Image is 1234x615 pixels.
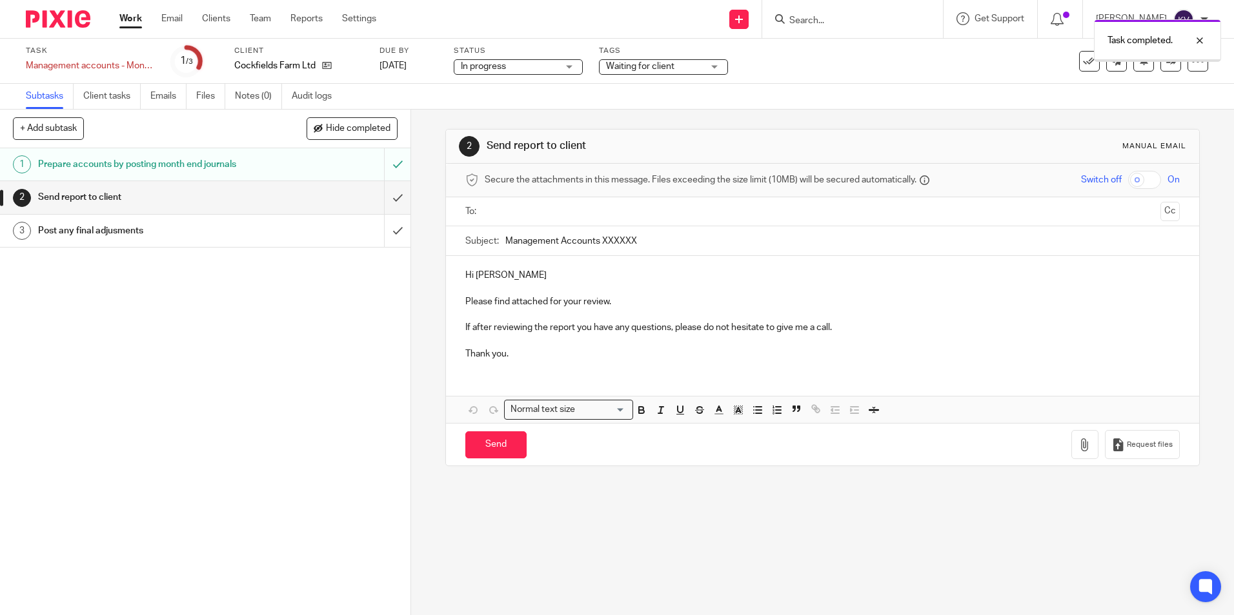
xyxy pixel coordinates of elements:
[202,12,230,25] a: Clients
[326,124,390,134] span: Hide completed
[83,84,141,109] a: Client tasks
[26,10,90,28] img: Pixie
[599,46,728,56] label: Tags
[1160,202,1180,221] button: Cc
[465,235,499,248] label: Subject:
[1168,173,1180,186] span: On
[119,12,142,25] a: Work
[180,54,193,68] div: 1
[26,84,74,109] a: Subtasks
[26,59,155,72] div: Management accounts - Monthly (15th)
[13,117,84,139] button: + Add subtask
[307,117,398,139] button: Hide completed
[186,58,193,65] small: /3
[290,12,323,25] a: Reports
[1122,141,1186,151] div: Manual email
[38,221,260,240] h1: Post any final adjusments
[465,347,1179,360] p: Thank you.
[235,84,282,109] a: Notes (0)
[487,139,850,153] h1: Send report to client
[13,222,31,240] div: 3
[454,46,583,56] label: Status
[13,189,31,207] div: 2
[234,46,363,56] label: Client
[1173,9,1194,30] img: svg%3E
[234,59,316,72] p: Cockfields Farm Ltd
[26,46,155,56] label: Task
[579,403,625,416] input: Search for option
[379,61,407,70] span: [DATE]
[38,188,260,207] h1: Send report to client
[606,62,674,71] span: Waiting for client
[465,205,480,218] label: To:
[465,431,527,459] input: Send
[507,403,578,416] span: Normal text size
[292,84,341,109] a: Audit logs
[38,155,260,174] h1: Prepare accounts by posting month end journals
[196,84,225,109] a: Files
[504,400,633,420] div: Search for option
[1105,430,1180,459] button: Request files
[465,269,1179,282] p: Hi [PERSON_NAME]
[150,84,187,109] a: Emails
[465,321,1179,334] p: If after reviewing the report you have any questions, please do not hesitate to give me a call.
[485,173,916,186] span: Secure the attachments in this message. Files exceeding the size limit (10MB) will be secured aut...
[465,295,1179,308] p: Please find attached for your review.
[250,12,271,25] a: Team
[1108,34,1173,47] p: Task completed.
[161,12,183,25] a: Email
[13,155,31,173] div: 1
[379,46,438,56] label: Due by
[1081,173,1122,186] span: Switch off
[342,12,376,25] a: Settings
[459,136,480,157] div: 2
[461,62,506,71] span: In progress
[1127,440,1173,450] span: Request files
